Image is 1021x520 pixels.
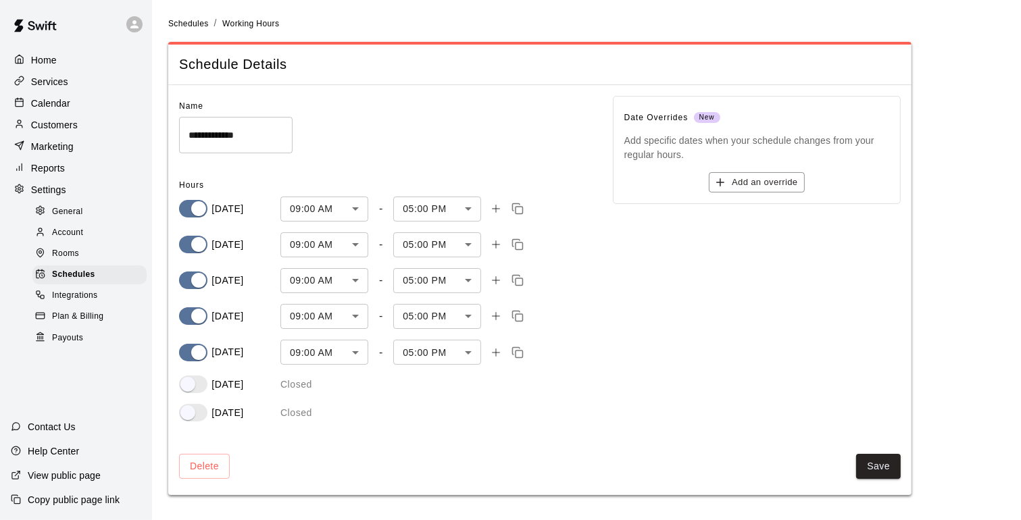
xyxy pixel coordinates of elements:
p: Closed [280,378,312,392]
div: - [379,274,382,286]
button: Copy time [508,235,527,254]
button: Add time slot [487,271,505,290]
p: Help Center [28,444,79,458]
a: Schedules [168,18,209,28]
p: [DATE] [211,202,243,216]
div: Rooms [32,244,147,263]
div: Schedules [32,265,147,284]
span: Working Hours [222,19,279,28]
button: Copy time [508,199,527,218]
a: Settings [11,180,141,200]
span: Schedule Details [179,55,901,74]
span: Date Overrides [624,107,889,129]
span: Integrations [52,289,98,303]
a: Plan & Billing [32,307,152,328]
p: [DATE] [211,378,243,392]
p: Copy public page link [28,493,120,506]
button: Save [856,454,901,479]
div: Integrations [32,286,147,305]
button: Copy time [508,307,527,326]
button: Add time slot [487,199,505,218]
div: - [379,346,382,359]
p: Contact Us [28,420,76,434]
button: Add an override [709,172,804,193]
a: Calendar [11,93,141,113]
div: General [32,203,147,222]
span: Name [179,101,203,111]
p: [DATE] [211,406,243,420]
div: Account [32,224,147,242]
button: Copy time [508,343,527,362]
a: Reports [11,158,141,178]
div: 09:00 AM [280,197,368,222]
a: Account [32,222,152,243]
div: 09:00 AM [280,232,368,257]
button: Copy time [508,271,527,290]
a: Home [11,50,141,70]
div: - [379,203,382,215]
nav: breadcrumb [168,16,1005,31]
p: Closed [280,406,312,420]
p: [DATE] [211,274,243,288]
li: / [214,16,217,30]
div: 09:00 AM [280,304,368,329]
div: Payouts [32,329,147,348]
button: Add time slot [487,343,505,362]
span: General [52,205,83,219]
div: - [379,310,382,322]
p: Reports [31,161,65,175]
button: Add time slot [487,307,505,326]
p: [DATE] [211,345,243,359]
p: Settings [31,183,66,197]
a: Marketing [11,136,141,157]
span: Hours [179,180,204,190]
div: 05:00 PM [393,340,481,365]
button: Add time slot [487,235,505,254]
div: - [379,238,382,251]
p: [DATE] [211,238,243,252]
a: Schedules [32,265,152,286]
a: Integrations [32,286,152,307]
div: 09:00 AM [280,340,368,365]
p: Home [31,53,57,67]
a: Customers [11,115,141,135]
p: Add specific dates when your schedule changes from your regular hours. [624,134,889,161]
span: Schedules [168,19,209,28]
div: 05:00 PM [393,232,481,257]
p: Marketing [31,140,74,153]
p: [DATE] [211,309,243,323]
a: Services [11,72,141,92]
span: Schedules [52,268,95,282]
div: 05:00 PM [393,304,481,329]
span: Rooms [52,247,79,261]
p: View public page [28,469,101,482]
div: 09:00 AM [280,268,368,293]
div: Plan & Billing [32,307,147,326]
p: Calendar [31,97,70,110]
p: Services [31,75,68,88]
button: Delete [179,454,230,479]
a: Rooms [32,244,152,265]
div: 05:00 PM [393,197,481,222]
span: New [694,109,720,127]
span: Plan & Billing [52,310,103,323]
p: Customers [31,118,78,132]
a: Payouts [32,328,152,348]
div: 05:00 PM [393,268,481,293]
span: Payouts [52,332,83,345]
a: General [32,201,152,222]
span: Account [52,226,83,240]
